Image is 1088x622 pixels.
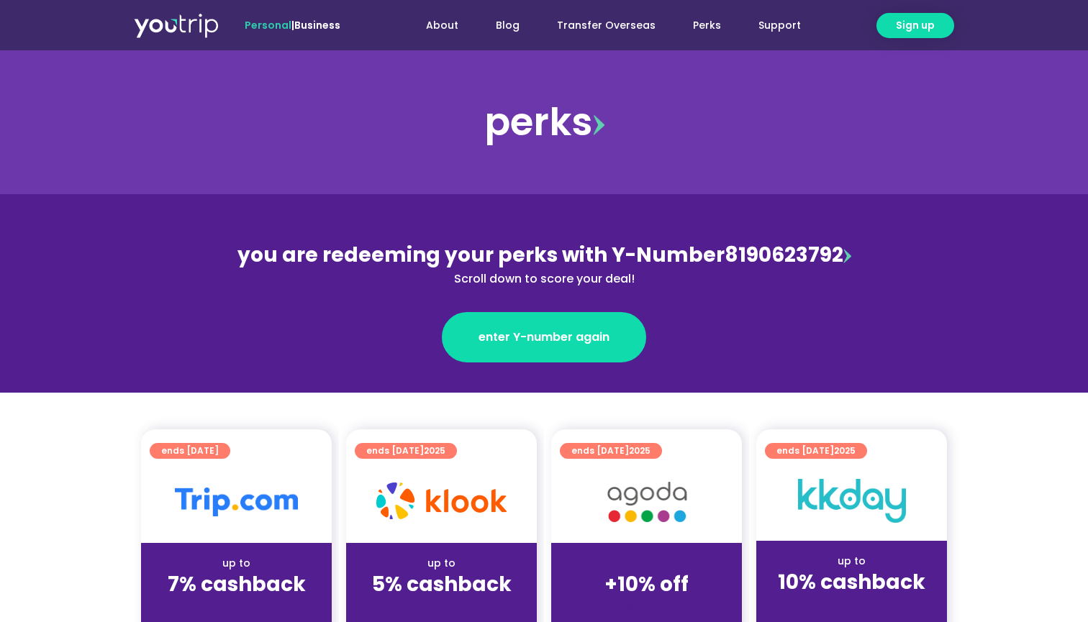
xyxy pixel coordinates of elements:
[477,12,538,39] a: Blog
[358,598,525,613] div: (for stays only)
[355,443,457,459] a: ends [DATE]2025
[629,444,650,457] span: 2025
[161,443,219,459] span: ends [DATE]
[442,312,646,362] a: enter Y-number again
[358,556,525,571] div: up to
[633,556,660,570] span: up to
[245,18,291,32] span: Personal
[740,12,820,39] a: Support
[479,329,609,346] span: enter Y-number again
[571,443,650,459] span: ends [DATE]
[372,570,512,598] strong: 5% cashback
[424,444,445,457] span: 2025
[834,444,856,457] span: 2025
[366,443,445,459] span: ends [DATE]
[153,598,320,613] div: (for stays only)
[674,12,740,39] a: Perks
[538,12,674,39] a: Transfer Overseas
[768,554,935,569] div: up to
[778,568,925,596] strong: 10% cashback
[232,270,856,288] div: Scroll down to score your deal!
[168,570,306,598] strong: 7% cashback
[150,443,230,459] a: ends [DATE]
[245,18,340,32] span: |
[407,12,477,39] a: About
[765,443,867,459] a: ends [DATE]2025
[294,18,340,32] a: Business
[876,13,954,38] a: Sign up
[563,598,730,613] div: (for stays only)
[896,18,935,33] span: Sign up
[768,595,935,610] div: (for stays only)
[604,570,689,598] strong: +10% off
[237,241,725,269] span: you are redeeming your perks with Y-Number
[232,240,856,288] div: 8190623792
[153,556,320,571] div: up to
[560,443,662,459] a: ends [DATE]2025
[776,443,856,459] span: ends [DATE]
[379,12,820,39] nav: Menu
